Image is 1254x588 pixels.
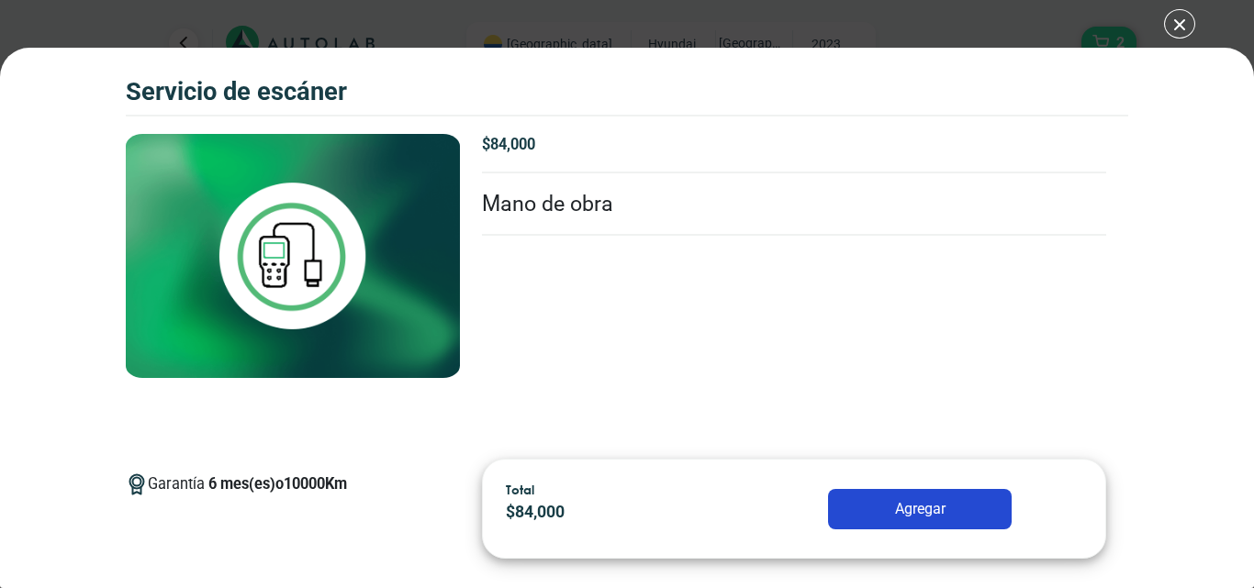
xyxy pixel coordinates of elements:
button: Agregar [828,489,1012,529]
p: $ 84,000 [482,134,1107,157]
p: 6 mes(es) o 10000 Km [208,473,347,496]
span: Garantía [148,473,347,511]
span: Total [506,482,534,497]
p: $ 84,000 [506,500,730,525]
h3: Servicio de escáner [126,77,347,107]
li: Mano de obra [482,173,1107,237]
